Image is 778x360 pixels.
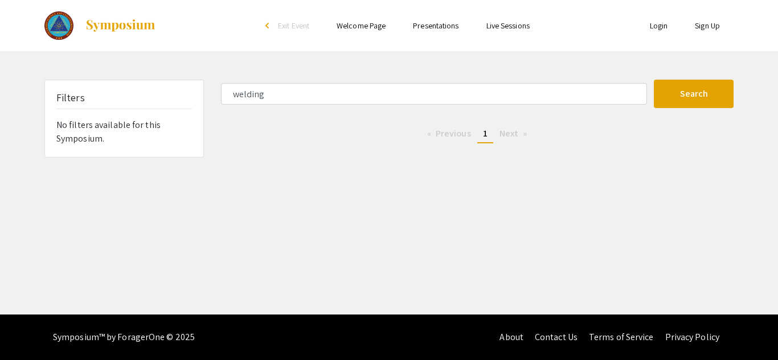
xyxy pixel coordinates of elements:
[85,19,156,32] img: Symposium by ForagerOne
[589,331,654,343] a: Terms of Service
[535,331,578,343] a: Contact Us
[654,80,734,108] button: Search
[499,127,518,139] span: Next
[499,331,523,343] a: About
[486,20,530,31] a: Live Sessions
[413,20,458,31] a: Presentations
[278,20,309,31] span: Exit Event
[665,331,719,343] a: Privacy Policy
[221,83,647,105] input: Search Keyword(s) Or Author(s)
[337,20,386,31] a: Welcome Page
[9,309,48,351] iframe: Chat
[695,20,720,31] a: Sign Up
[436,127,471,139] span: Previous
[221,125,734,143] ul: Pagination
[44,11,73,40] img: 2025 Colorado Science and Engineering Fair
[483,127,488,139] span: 1
[53,315,195,360] div: Symposium™ by ForagerOne © 2025
[44,11,156,40] a: 2025 Colorado Science and Engineering Fair
[56,92,85,104] h5: Filters
[45,80,203,157] div: No filters available for this Symposium.
[265,22,272,29] div: arrow_back_ios
[650,20,668,31] a: Login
